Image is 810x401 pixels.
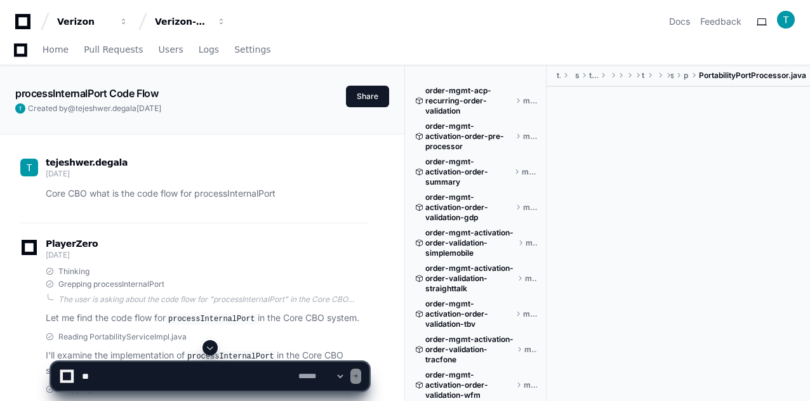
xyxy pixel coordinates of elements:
a: Pull Requests [84,36,143,65]
span: master [525,273,537,284]
span: Thinking [58,266,90,277]
span: master [523,96,537,106]
span: [DATE] [46,250,69,260]
span: Users [159,46,183,53]
span: Reading PortabilityServiceImpl.java [58,332,187,342]
span: tejeshwer.degala [76,103,136,113]
span: order-mgmt-activation-order-validation-straighttalk [425,263,515,294]
img: ACg8ocL-P3SnoSMinE6cJ4KuvimZdrZkjavFcOgZl8SznIp-YIbKyw=s96-c [777,11,795,29]
span: order-mgmt-activation-order-validation-tracfone [425,334,514,365]
span: order-mgmt-activation-order-summary [425,157,512,187]
app-text-character-animate: processInternalPort Code Flow [15,87,158,100]
span: @ [68,103,76,113]
span: master [523,131,537,141]
span: tracfone [557,70,560,81]
span: services [670,70,674,81]
span: [DATE] [136,103,161,113]
a: Settings [234,36,270,65]
span: order-mgmt-activation-order-validation-simplemobile [425,228,515,258]
span: order-mgmt-activation-order-validation-gdp [425,192,513,223]
span: [DATE] [46,169,69,178]
span: Grepping processInternalPort [58,279,164,289]
code: processInternalPort [166,313,258,325]
iframe: Open customer support [769,359,804,393]
span: Pull Requests [84,46,143,53]
span: order-mgmt-acp-recurring-order-validation [425,86,513,116]
span: Created by [28,103,161,114]
span: master [523,309,537,319]
span: tracfone [642,70,645,81]
span: tejeshwer.degala [46,157,128,168]
p: Core CBO what is the code flow for processInternalPort [46,187,369,201]
span: tracfone-crm [589,70,599,81]
span: PlayerZero [46,240,98,247]
button: Verizon-Clarify-Order-Management [150,10,231,33]
span: Home [43,46,69,53]
img: ACg8ocL-P3SnoSMinE6cJ4KuvimZdrZkjavFcOgZl8SznIp-YIbKyw=s96-c [15,103,25,114]
span: PortabilityPortProcessor.java [699,70,806,81]
span: order-mgmt-activation-order-validation-tbv [425,299,513,329]
span: master [526,238,538,248]
a: Logs [199,36,219,65]
span: master [522,167,537,177]
button: Feedback [700,15,741,28]
button: Share [346,86,389,107]
div: The user is asking about the code flow for "processInternalPort" in the Core CBO (Customer Back O... [58,294,369,305]
span: portability [684,70,689,81]
span: master [523,202,537,213]
span: Settings [234,46,270,53]
a: Docs [669,15,690,28]
button: Verizon [52,10,133,33]
p: Let me find the code flow for in the Core CBO system. [46,311,369,326]
span: order-mgmt-activation-order-pre-processor [425,121,513,152]
img: ACg8ocL-P3SnoSMinE6cJ4KuvimZdrZkjavFcOgZl8SznIp-YIbKyw=s96-c [20,159,38,176]
a: Users [159,36,183,65]
div: Verizon-Clarify-Order-Management [155,15,209,28]
span: services [575,70,579,81]
div: Verizon [57,15,112,28]
span: Logs [199,46,219,53]
a: Home [43,36,69,65]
